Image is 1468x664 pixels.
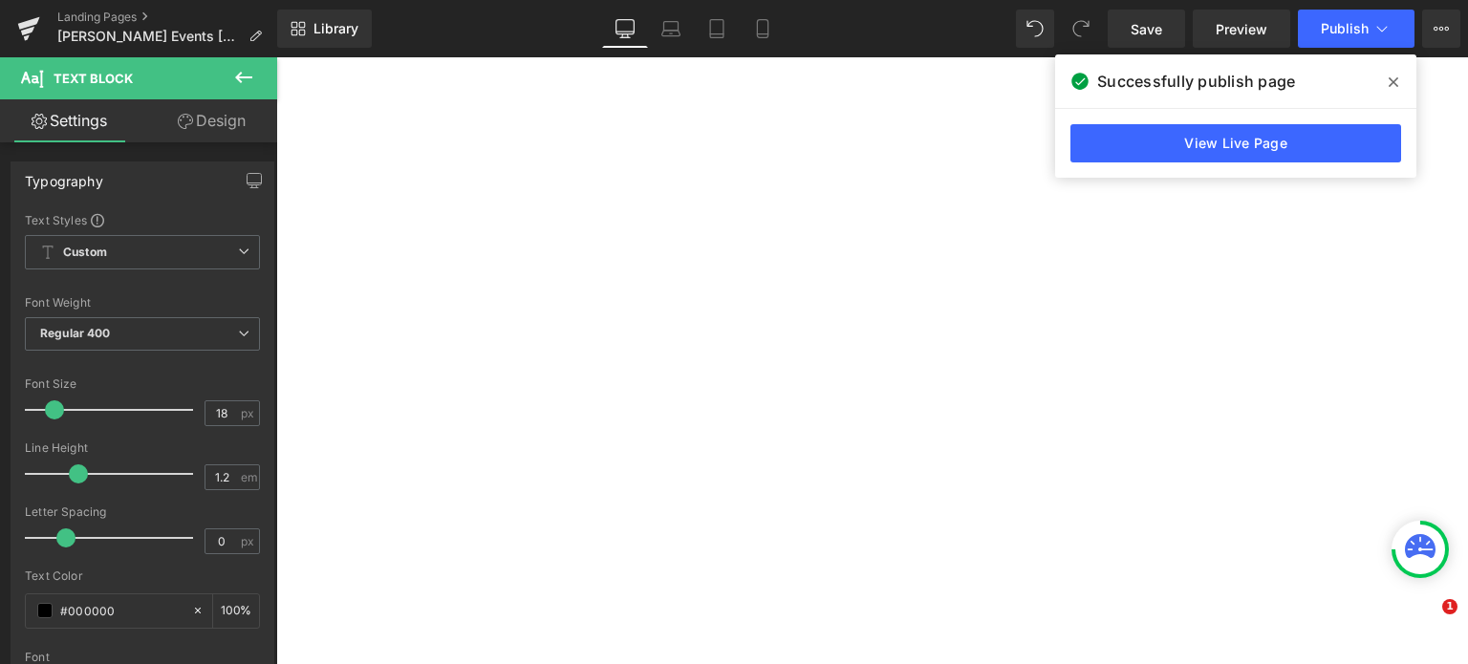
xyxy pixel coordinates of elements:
[1070,124,1401,162] a: View Live Page
[1298,10,1414,48] button: Publish
[40,326,111,340] b: Regular 400
[25,569,260,583] div: Text Color
[60,600,183,621] input: Color
[25,162,103,189] div: Typography
[1422,10,1460,48] button: More
[1193,10,1290,48] a: Preview
[57,10,277,25] a: Landing Pages
[25,296,260,310] div: Font Weight
[25,212,260,227] div: Text Styles
[1216,19,1267,39] span: Preview
[1403,599,1449,645] iframe: Intercom live chat
[602,10,648,48] a: Desktop
[277,10,372,48] a: New Library
[213,594,259,628] div: %
[241,407,257,419] span: px
[57,29,241,44] span: [PERSON_NAME] Events [GEOGRAPHIC_DATA]
[1131,19,1162,39] span: Save
[313,20,358,37] span: Library
[142,99,281,142] a: Design
[241,471,257,483] span: em
[63,245,107,261] b: Custom
[25,651,260,664] div: Font
[54,71,133,86] span: Text Block
[740,10,786,48] a: Mobile
[1016,10,1054,48] button: Undo
[1321,21,1369,36] span: Publish
[25,441,260,455] div: Line Height
[694,10,740,48] a: Tablet
[648,10,694,48] a: Laptop
[25,377,260,391] div: Font Size
[25,505,260,519] div: Letter Spacing
[1442,599,1457,614] span: 1
[241,535,257,547] span: px
[1062,10,1100,48] button: Redo
[1097,70,1295,93] span: Successfully publish page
